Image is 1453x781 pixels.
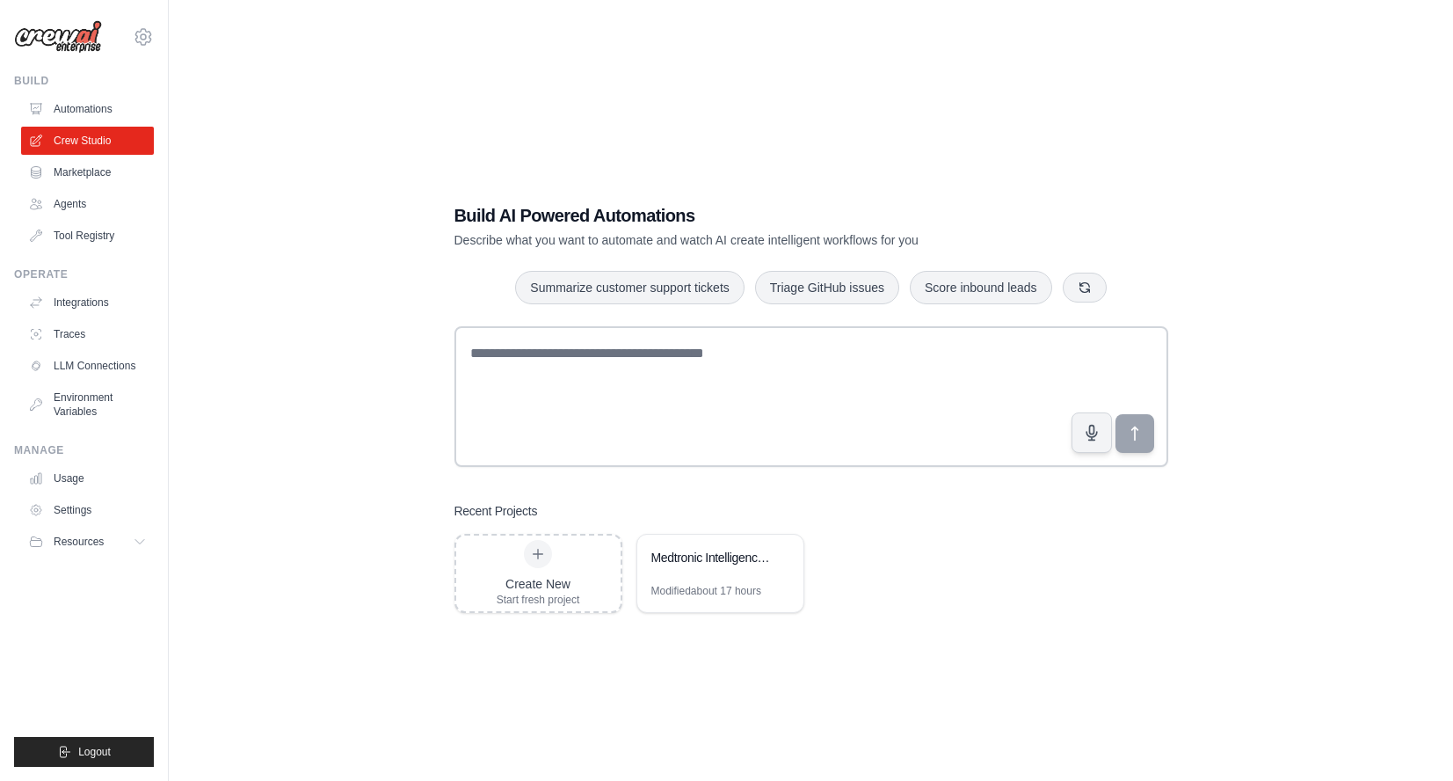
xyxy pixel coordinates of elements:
[755,271,899,304] button: Triage GitHub issues
[14,74,154,88] div: Build
[21,158,154,186] a: Marketplace
[1063,273,1107,303] button: Get new suggestions
[14,20,102,54] img: Logo
[454,502,538,520] h3: Recent Projects
[54,535,104,549] span: Resources
[14,443,154,457] div: Manage
[21,464,154,493] a: Usage
[78,745,111,759] span: Logout
[14,737,154,767] button: Logout
[515,271,744,304] button: Summarize customer support tickets
[651,584,761,598] div: Modified about 17 hours
[21,127,154,155] a: Crew Studio
[21,95,154,123] a: Automations
[21,496,154,524] a: Settings
[497,575,580,593] div: Create New
[454,203,1045,228] h1: Build AI Powered Automations
[454,231,1045,249] p: Describe what you want to automate and watch AI create intelligent workflows for you
[1072,412,1112,453] button: Click to speak your automation idea
[21,288,154,317] a: Integrations
[497,593,580,607] div: Start fresh project
[651,549,772,566] div: Medtronic Intelligence & Outreach
[21,528,154,556] button: Resources
[21,320,154,348] a: Traces
[21,190,154,218] a: Agents
[21,222,154,250] a: Tool Registry
[21,383,154,426] a: Environment Variables
[14,267,154,281] div: Operate
[21,352,154,380] a: LLM Connections
[910,271,1052,304] button: Score inbound leads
